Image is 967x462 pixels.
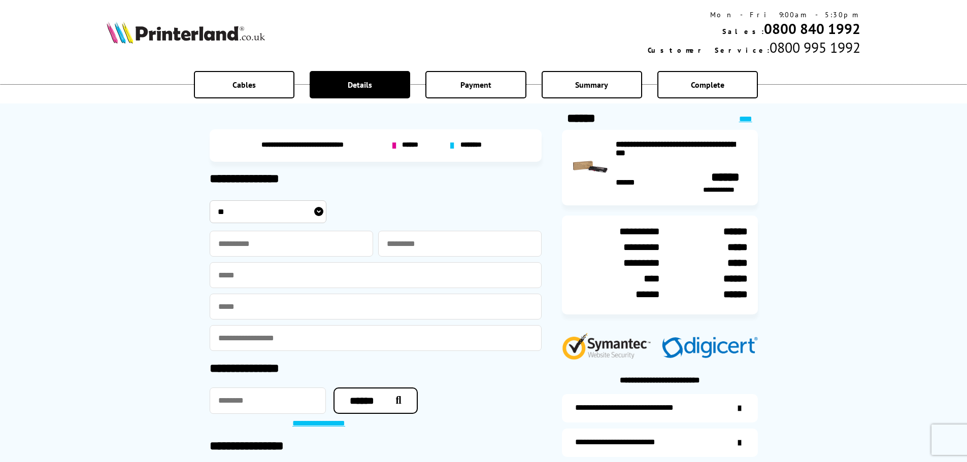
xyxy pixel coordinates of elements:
[562,394,758,422] a: additional-ink
[575,80,608,90] span: Summary
[770,38,860,57] span: 0800 995 1992
[107,21,265,44] img: Printerland Logo
[648,10,860,19] div: Mon - Fri 9:00am - 5:30pm
[348,80,372,90] span: Details
[764,19,860,38] a: 0800 840 1992
[562,429,758,457] a: items-arrive
[648,46,770,55] span: Customer Service:
[722,27,764,36] span: Sales:
[460,80,491,90] span: Payment
[232,80,256,90] span: Cables
[691,80,724,90] span: Complete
